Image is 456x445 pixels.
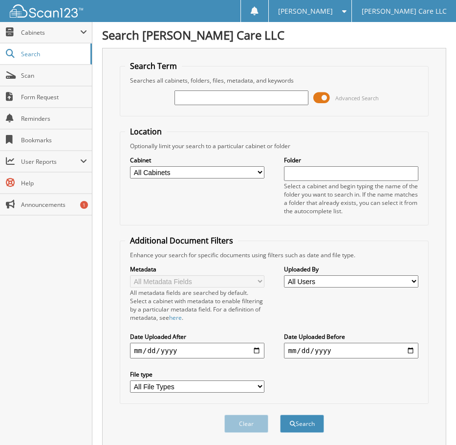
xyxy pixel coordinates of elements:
[284,343,418,358] input: end
[130,333,264,341] label: Date Uploaded After
[130,156,264,164] label: Cabinet
[21,50,86,58] span: Search
[335,94,379,102] span: Advanced Search
[125,61,182,71] legend: Search Term
[284,156,418,164] label: Folder
[125,76,423,85] div: Searches all cabinets, folders, files, metadata, and keywords
[130,343,264,358] input: start
[21,179,87,187] span: Help
[284,265,418,273] label: Uploaded By
[130,289,264,322] div: All metadata fields are searched by default. Select a cabinet with metadata to enable filtering b...
[125,142,423,150] div: Optionally limit your search to a particular cabinet or folder
[21,114,87,123] span: Reminders
[125,126,167,137] legend: Location
[130,265,264,273] label: Metadata
[10,4,83,18] img: scan123-logo-white.svg
[102,27,446,43] h1: Search [PERSON_NAME] Care LLC
[284,182,418,215] div: Select a cabinet and begin typing the name of the folder you want to search in. If the name match...
[125,251,423,259] div: Enhance your search for specific documents using filters such as date and file type.
[21,136,87,144] span: Bookmarks
[21,28,80,37] span: Cabinets
[224,415,268,433] button: Clear
[278,8,333,14] span: [PERSON_NAME]
[21,93,87,101] span: Form Request
[130,370,264,378] label: File type
[80,201,88,209] div: 1
[284,333,418,341] label: Date Uploaded Before
[407,398,456,445] iframe: Chat Widget
[21,71,87,80] span: Scan
[362,8,447,14] span: [PERSON_NAME] Care LLC
[280,415,324,433] button: Search
[21,200,87,209] span: Announcements
[125,235,238,246] legend: Additional Document Filters
[169,313,182,322] a: here
[21,157,80,166] span: User Reports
